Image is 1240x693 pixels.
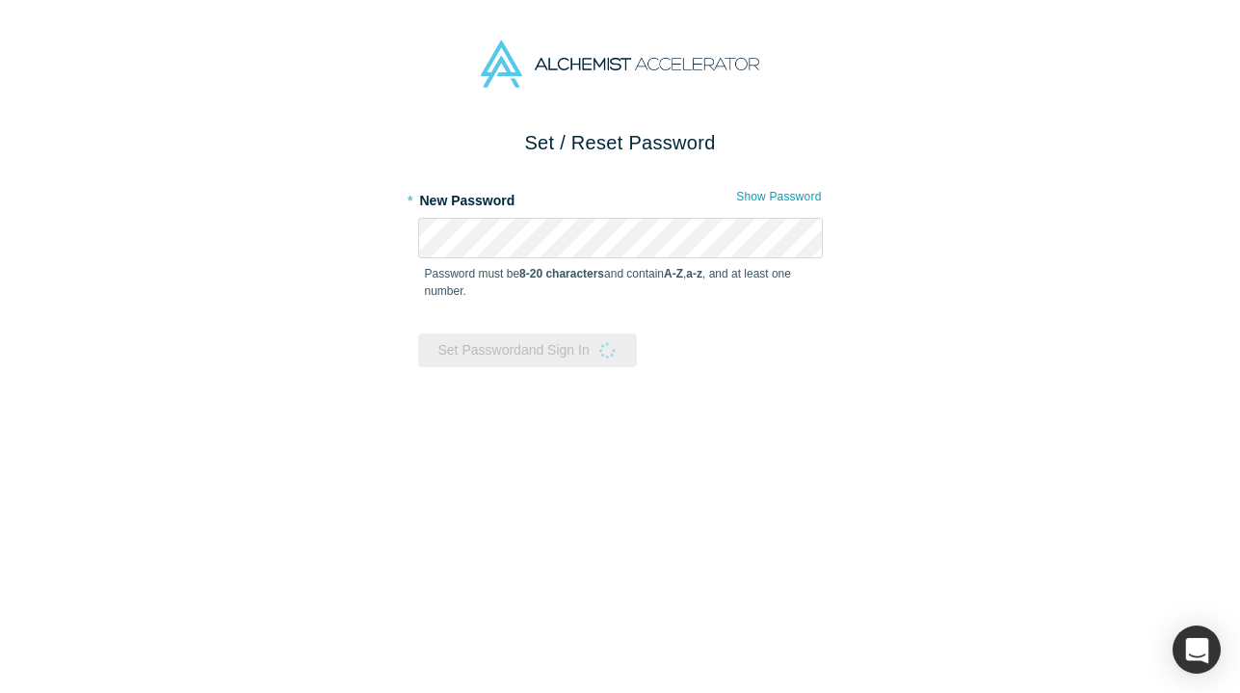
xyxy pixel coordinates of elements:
strong: a-z [686,267,702,280]
button: Show Password [735,184,822,209]
img: Alchemist Accelerator Logo [481,40,758,88]
p: Password must be and contain , , and at least one number. [425,265,816,300]
strong: 8-20 characters [519,267,604,280]
h2: Set / Reset Password [418,128,823,157]
label: New Password [418,184,823,211]
button: Set Passwordand Sign In [418,333,637,367]
strong: A-Z [664,267,683,280]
